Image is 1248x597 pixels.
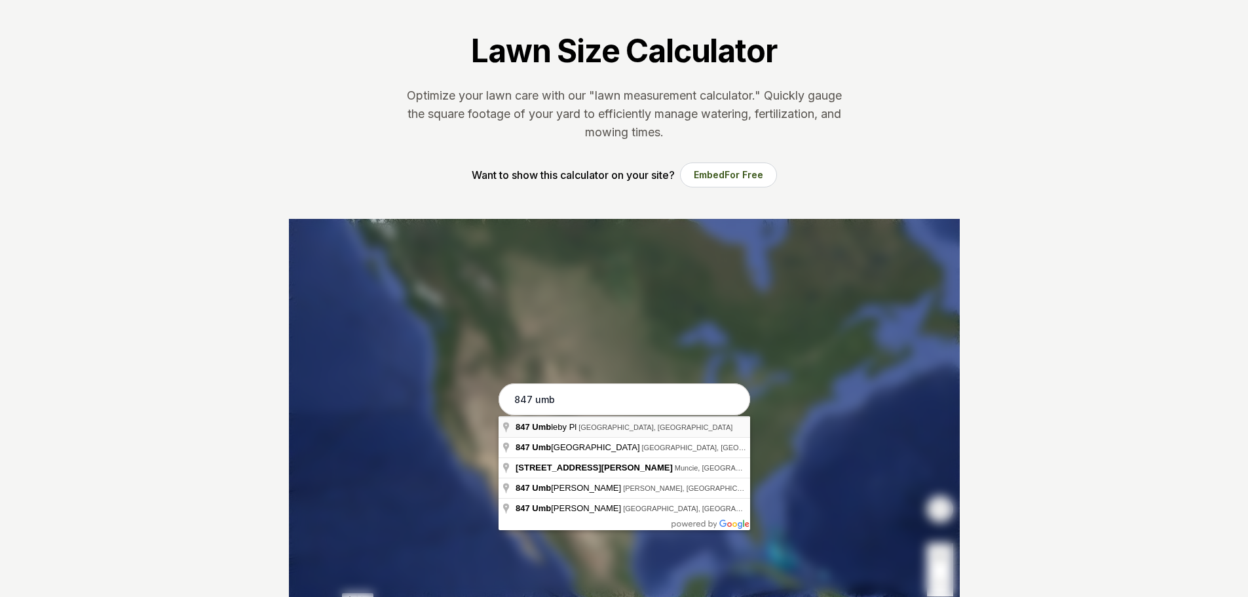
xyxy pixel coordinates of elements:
span: [STREET_ADDRESS][PERSON_NAME] [516,463,673,472]
h1: Lawn Size Calculator [471,31,776,71]
span: 847 Umb [516,503,551,513]
span: For Free [725,169,763,180]
span: Muncie, [GEOGRAPHIC_DATA] [675,464,777,472]
span: [GEOGRAPHIC_DATA] [516,442,642,452]
span: Umb [532,422,551,432]
span: [GEOGRAPHIC_DATA], [GEOGRAPHIC_DATA] [623,505,777,512]
button: EmbedFor Free [680,163,777,187]
p: Want to show this calculator on your site? [472,167,675,183]
span: [GEOGRAPHIC_DATA], [GEOGRAPHIC_DATA] [642,444,796,452]
span: 847 [516,422,530,432]
span: [PERSON_NAME], [GEOGRAPHIC_DATA] [623,484,761,492]
span: 847 Umb [516,483,551,493]
span: 847 Umb [516,442,551,452]
span: [PERSON_NAME] [516,483,623,493]
p: Optimize your lawn care with our "lawn measurement calculator." Quickly gauge the square footage ... [404,87,844,142]
span: [GEOGRAPHIC_DATA], [GEOGRAPHIC_DATA] [578,423,732,431]
span: [PERSON_NAME] [516,503,623,513]
span: leby Pl [516,422,578,432]
input: Enter your address to get started [499,383,750,416]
